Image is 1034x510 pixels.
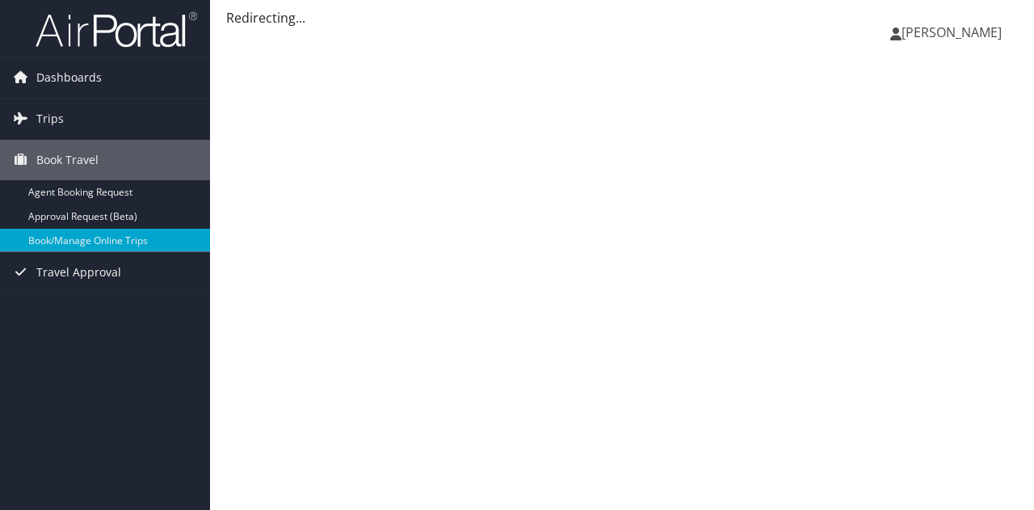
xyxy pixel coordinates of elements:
span: Book Travel [36,140,99,180]
a: [PERSON_NAME] [890,8,1018,57]
span: Dashboards [36,57,102,98]
div: Redirecting... [226,8,1018,27]
img: airportal-logo.png [36,11,197,48]
span: Travel Approval [36,252,121,293]
span: Trips [36,99,64,139]
span: [PERSON_NAME] [902,23,1002,41]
